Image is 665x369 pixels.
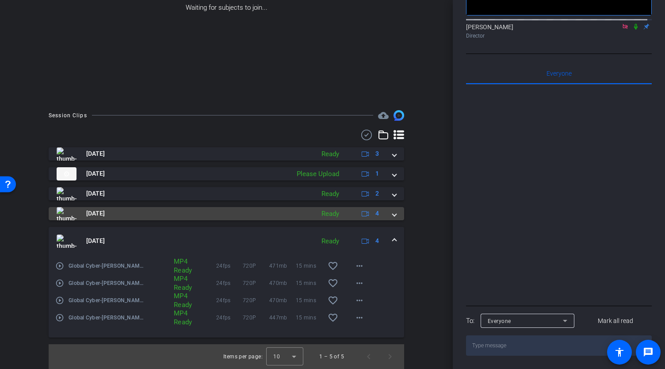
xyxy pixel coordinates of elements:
[296,279,322,288] span: 15 mins
[86,169,105,178] span: [DATE]
[216,296,243,305] span: 24fps
[328,278,338,288] mat-icon: favorite_border
[292,169,344,179] div: Please Upload
[317,236,344,246] div: Ready
[354,261,365,271] mat-icon: more_horiz
[378,110,389,121] span: Destinations for your clips
[296,313,322,322] span: 15 mins
[86,149,105,158] span: [DATE]
[55,313,64,322] mat-icon: play_circle_outline
[57,147,76,161] img: thumb-nail
[466,32,652,40] div: Director
[223,352,263,361] div: Items per page:
[580,313,652,329] button: Mark all read
[216,261,243,270] span: 24fps
[49,187,404,200] mat-expansion-panel-header: thumb-nail[DATE]Ready2
[69,261,144,270] span: Global Cyber-[PERSON_NAME]-2025-08-28-08-42-32-627-0
[547,70,572,77] span: Everyone
[169,309,191,327] div: MP4 Ready
[354,312,365,323] mat-icon: more_horiz
[354,295,365,306] mat-icon: more_horiz
[394,110,404,121] img: Session clips
[598,316,633,326] span: Mark all read
[57,207,76,220] img: thumb-nail
[269,313,296,322] span: 447mb
[328,261,338,271] mat-icon: favorite_border
[49,255,404,338] div: thumb-nail[DATE]Ready4
[466,23,652,40] div: [PERSON_NAME]
[243,279,269,288] span: 720P
[243,261,269,270] span: 720P
[55,296,64,305] mat-icon: play_circle_outline
[169,257,191,275] div: MP4 Ready
[317,209,344,219] div: Ready
[49,147,404,161] mat-expansion-panel-header: thumb-nail[DATE]Ready3
[466,316,474,326] div: To:
[55,279,64,288] mat-icon: play_circle_outline
[375,189,379,198] span: 2
[296,261,322,270] span: 15 mins
[49,207,404,220] mat-expansion-panel-header: thumb-nail[DATE]Ready4
[243,313,269,322] span: 720P
[216,279,243,288] span: 24fps
[317,149,344,159] div: Ready
[86,236,105,246] span: [DATE]
[269,261,296,270] span: 471mb
[375,209,379,218] span: 4
[354,278,365,288] mat-icon: more_horiz
[317,189,344,199] div: Ready
[86,209,105,218] span: [DATE]
[358,346,379,367] button: Previous page
[488,318,511,324] span: Everyone
[328,295,338,306] mat-icon: favorite_border
[614,347,625,357] mat-icon: accessibility
[69,313,144,322] span: Global Cyber-[PERSON_NAME]-2025-08-28-08-42-32-627-4
[378,110,389,121] mat-icon: cloud_upload
[57,234,76,248] img: thumb-nail
[49,167,404,181] mat-expansion-panel-header: thumb-nail[DATE]Please Upload1
[375,169,379,178] span: 1
[57,187,76,200] img: thumb-nail
[296,296,322,305] span: 15 mins
[69,296,144,305] span: Global Cyber-[PERSON_NAME]-2025-08-28-08-42-32-627-3
[379,346,401,367] button: Next page
[269,279,296,288] span: 470mb
[243,296,269,305] span: 720P
[69,279,144,288] span: Global Cyber-[PERSON_NAME]-2025-08-28-08-42-32-627-1
[375,236,379,246] span: 4
[49,227,404,255] mat-expansion-panel-header: thumb-nail[DATE]Ready4
[328,312,338,323] mat-icon: favorite_border
[86,189,105,198] span: [DATE]
[643,347,654,357] mat-icon: message
[269,296,296,305] span: 470mb
[169,292,191,309] div: MP4 Ready
[55,261,64,270] mat-icon: play_circle_outline
[57,167,76,181] img: thumb-nail
[169,274,191,292] div: MP4 Ready
[319,352,344,361] div: 1 – 5 of 5
[216,313,243,322] span: 24fps
[49,111,87,120] div: Session Clips
[375,149,379,158] span: 3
